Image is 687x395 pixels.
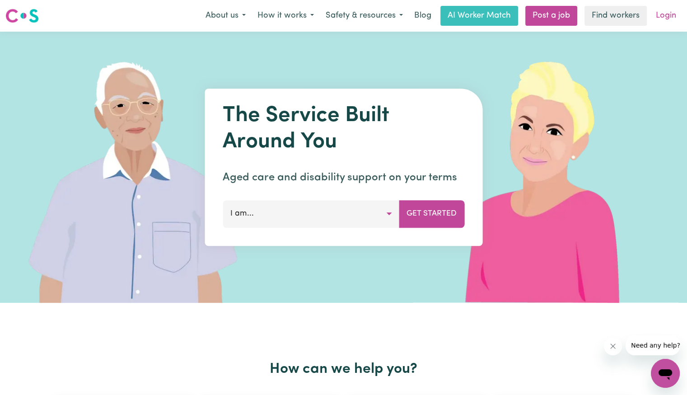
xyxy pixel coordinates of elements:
button: I am... [223,200,399,227]
a: Post a job [525,6,577,26]
h2: How can we help you? [51,361,636,378]
p: Aged care and disability support on your terms [223,169,464,186]
button: How it works [252,6,320,25]
a: Find workers [584,6,647,26]
button: Get Started [399,200,464,227]
iframe: Button to launch messaging window [651,359,680,388]
img: Careseekers logo [5,8,39,24]
a: AI Worker Match [440,6,518,26]
a: Blog [409,6,437,26]
button: Safety & resources [320,6,409,25]
a: Careseekers logo [5,5,39,26]
iframe: Close message [604,337,622,355]
a: Login [650,6,682,26]
iframe: Message from company [626,335,680,355]
button: About us [200,6,252,25]
h1: The Service Built Around You [223,103,464,155]
span: Need any help? [5,6,55,14]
